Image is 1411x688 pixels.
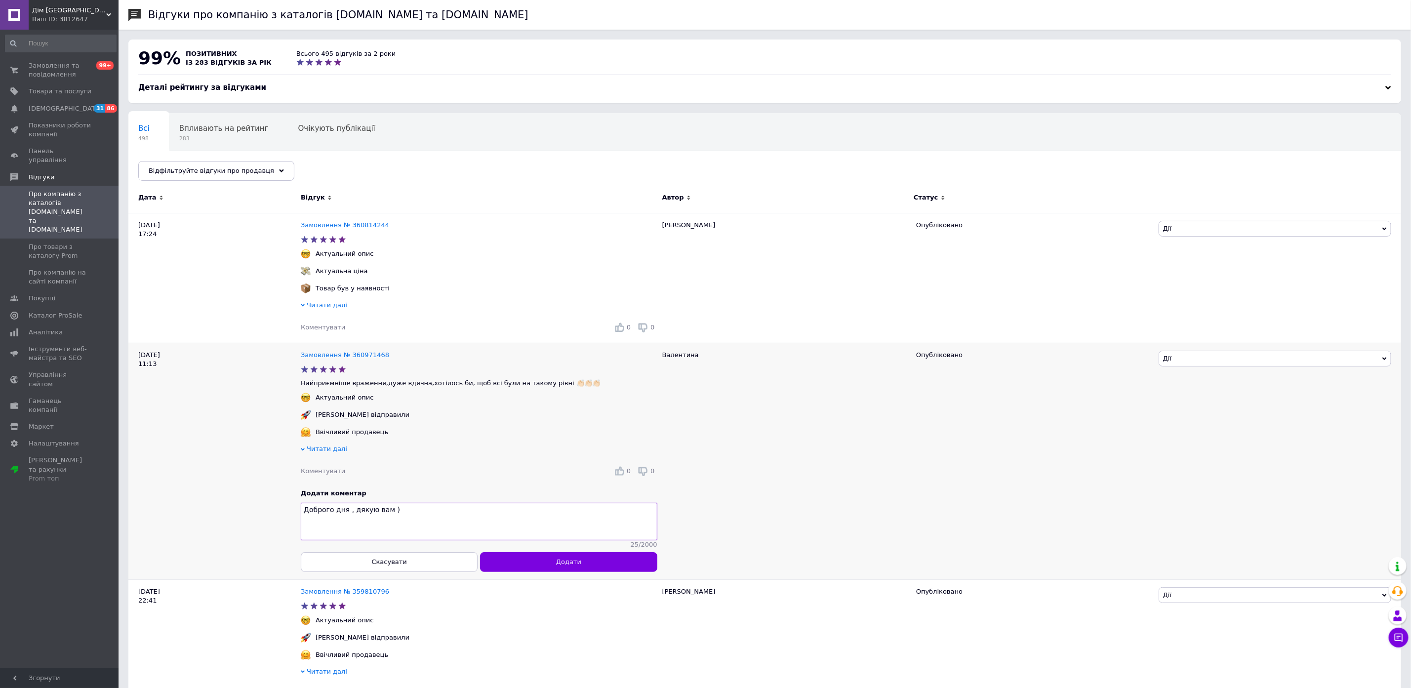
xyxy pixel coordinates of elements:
div: Читати далі [301,445,657,456]
span: Дії [1163,355,1171,362]
span: Додати [556,559,581,566]
span: Про компанію з каталогів [DOMAIN_NAME] та [DOMAIN_NAME] [29,190,91,235]
div: [PERSON_NAME] [657,213,911,343]
img: :nerd_face: [301,393,311,403]
div: Коментувати [301,467,345,476]
span: 283 [179,135,269,142]
span: Коментувати [301,324,345,331]
span: [PERSON_NAME] та рахунки [29,456,91,483]
span: Показники роботи компанії [29,121,91,139]
span: Коментувати [301,467,345,475]
div: [DATE] 11:13 [128,343,301,580]
img: :hugging_face: [301,650,311,660]
span: 86 [105,104,117,113]
img: :hugging_face: [301,427,311,437]
img: :rocket: [301,410,311,420]
div: Опубліковані без коментаря [128,151,258,189]
span: Відгук [301,193,325,202]
span: Деталі рейтингу за відгуками [138,83,266,92]
div: Ввічливий продавець [313,650,391,659]
span: Каталог ProSale [29,311,82,320]
div: Prom топ [29,474,91,483]
div: Опубліковано [916,351,1151,360]
span: Налаштування [29,439,79,448]
span: Інструменти веб-майстра та SEO [29,345,91,363]
span: Маркет [29,422,54,431]
img: :rocket: [301,633,311,643]
span: Товари та послуги [29,87,91,96]
span: Про товари з каталогу Prom [29,243,91,260]
div: Коментувати [301,323,345,332]
span: [DEMOGRAPHIC_DATA] [29,104,102,113]
span: Читати далі [307,445,347,452]
span: Відфільтруйте відгуки про продавця [149,167,274,174]
div: Актуальний опис [313,616,376,625]
span: Дії [1163,591,1171,599]
span: Впливають на рейтинг [179,124,269,133]
a: Замовлення № 359810796 [301,588,389,595]
span: Аналітика [29,328,63,337]
span: із 283 відгуків за рік [186,59,272,66]
span: 0 [627,467,631,475]
span: 498 [138,135,150,142]
input: Пошук [5,35,117,52]
p: Найприємніше враження,дуже вдячна,хотілось би, щоб всі були на такому рівні 👏🏻👏🏻👏🏻 [301,379,657,388]
div: Всього 495 відгуків за 2 роки [296,49,396,58]
img: :nerd_face: [301,249,311,259]
span: Автор [662,193,684,202]
h1: Відгуки про компанію з каталогів [DOMAIN_NAME] та [DOMAIN_NAME] [148,9,528,21]
div: Опубліковано [916,587,1151,596]
div: Валентина [657,343,911,580]
div: Товар був у наявності [313,284,392,293]
a: Замовлення № 360971468 [301,351,389,359]
span: Покупці [29,294,55,303]
div: [PERSON_NAME] відправили [313,410,412,419]
span: Опубліковані без комен... [138,162,239,170]
span: Всі [138,124,150,133]
a: Замовлення № 360814244 [301,221,389,229]
div: Ваш ID: 3812647 [32,15,119,24]
span: Відгуки [29,173,54,182]
div: Актуальна ціна [313,267,370,276]
button: Додати [480,552,657,572]
div: Актуальний опис [313,393,376,402]
span: 0 [650,467,654,475]
span: Про компанію на сайті компанії [29,268,91,286]
div: Читати далі [301,667,657,679]
div: Актуальний опис [313,249,376,258]
span: 31 [94,104,105,113]
span: Дата [138,193,157,202]
span: Скасувати [371,559,406,566]
span: Додати коментар [301,489,366,497]
img: :nerd_face: [301,615,311,625]
span: позитивних [186,50,237,57]
div: Деталі рейтингу за відгуками [138,82,1391,93]
span: 0 [627,324,631,331]
div: Ввічливий продавець [313,428,391,437]
textarea: Доброго дня , дякую вам ) [301,503,657,541]
span: Статус [914,193,938,202]
span: Панель управління [29,147,91,164]
span: 99+ [96,61,114,70]
span: Очікують публікації [298,124,375,133]
span: Читати далі [307,668,347,675]
span: Управління сайтом [29,370,91,388]
span: Гаманець компанії [29,397,91,414]
span: Читати далі [307,301,347,309]
span: 25 / 2000 [631,541,657,550]
span: Дії [1163,225,1171,232]
div: Читати далі [301,301,657,312]
img: :money_with_wings: [301,266,311,276]
div: [DATE] 17:24 [128,213,301,343]
button: Скасувати [301,552,478,572]
span: Дім Сад Город [32,6,106,15]
span: 99% [138,48,181,68]
span: 0 [650,324,654,331]
div: [PERSON_NAME] відправили [313,633,412,642]
span: Замовлення та повідомлення [29,61,91,79]
button: Чат з покупцем [1389,628,1409,648]
img: :package: [301,283,311,293]
div: Опубліковано [916,221,1151,230]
